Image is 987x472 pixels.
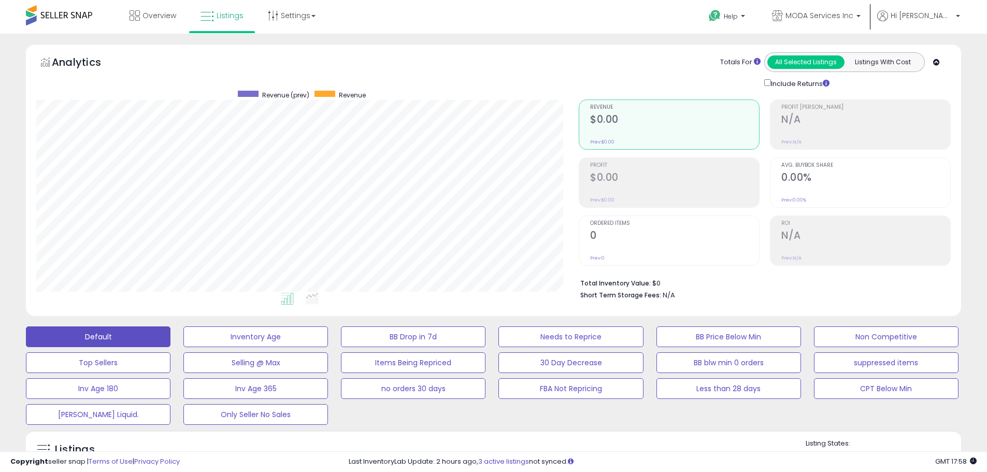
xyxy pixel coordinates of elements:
[262,91,309,99] span: Revenue (prev)
[590,230,759,244] h2: 0
[781,113,950,127] h2: N/A
[656,378,801,399] button: Less than 28 days
[663,290,675,300] span: N/A
[498,352,643,373] button: 30 Day Decrease
[590,113,759,127] h2: $0.00
[580,279,651,288] b: Total Inventory Value:
[844,55,921,69] button: Listings With Cost
[877,10,960,34] a: Hi [PERSON_NAME]
[891,10,953,21] span: Hi [PERSON_NAME]
[341,352,485,373] button: Items Being Repriced
[134,456,180,466] a: Privacy Policy
[720,58,761,67] div: Totals For
[26,352,170,373] button: Top Sellers
[183,352,328,373] button: Selling @ Max
[590,221,759,226] span: Ordered Items
[341,378,485,399] button: no orders 30 days
[580,276,943,289] li: $0
[498,378,643,399] button: FBA Not Repricing
[724,12,738,21] span: Help
[217,10,244,21] span: Listings
[142,10,176,21] span: Overview
[756,77,842,89] div: Include Returns
[781,221,950,226] span: ROI
[700,2,755,34] a: Help
[590,255,605,261] small: Prev: 0
[183,378,328,399] button: Inv Age 365
[708,9,721,22] i: Get Help
[935,456,977,466] span: 2025-08-12 17:58 GMT
[341,326,485,347] button: BB Drop in 7d
[767,55,845,69] button: All Selected Listings
[10,457,180,467] div: seller snap | |
[816,451,835,460] label: Active
[781,230,950,244] h2: N/A
[781,171,950,185] h2: 0.00%
[781,105,950,110] span: Profit [PERSON_NAME]
[183,404,328,425] button: Only Seller No Sales
[781,255,802,261] small: Prev: N/A
[580,291,661,299] b: Short Term Storage Fees:
[656,352,801,373] button: BB blw min 0 orders
[89,456,133,466] a: Terms of Use
[656,326,801,347] button: BB Price Below Min
[339,91,366,99] span: Revenue
[26,326,170,347] button: Default
[26,378,170,399] button: Inv Age 180
[814,378,959,399] button: CPT Below Min
[806,439,961,449] p: Listing States:
[590,163,759,168] span: Profit
[781,197,806,203] small: Prev: 0.00%
[590,105,759,110] span: Revenue
[26,404,170,425] button: [PERSON_NAME] Liquid.
[590,197,614,203] small: Prev: $0.00
[814,326,959,347] button: Non Competitive
[10,456,48,466] strong: Copyright
[183,326,328,347] button: Inventory Age
[785,10,853,21] span: MODA Services Inc
[478,456,529,466] a: 3 active listings
[781,163,950,168] span: Avg. Buybox Share
[498,326,643,347] button: Needs to Reprice
[894,451,933,460] label: Deactivated
[814,352,959,373] button: suppressed items
[590,139,614,145] small: Prev: $0.00
[781,139,802,145] small: Prev: N/A
[590,171,759,185] h2: $0.00
[52,55,121,72] h5: Analytics
[349,457,977,467] div: Last InventoryLab Update: 2 hours ago, not synced.
[55,442,95,457] h5: Listings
